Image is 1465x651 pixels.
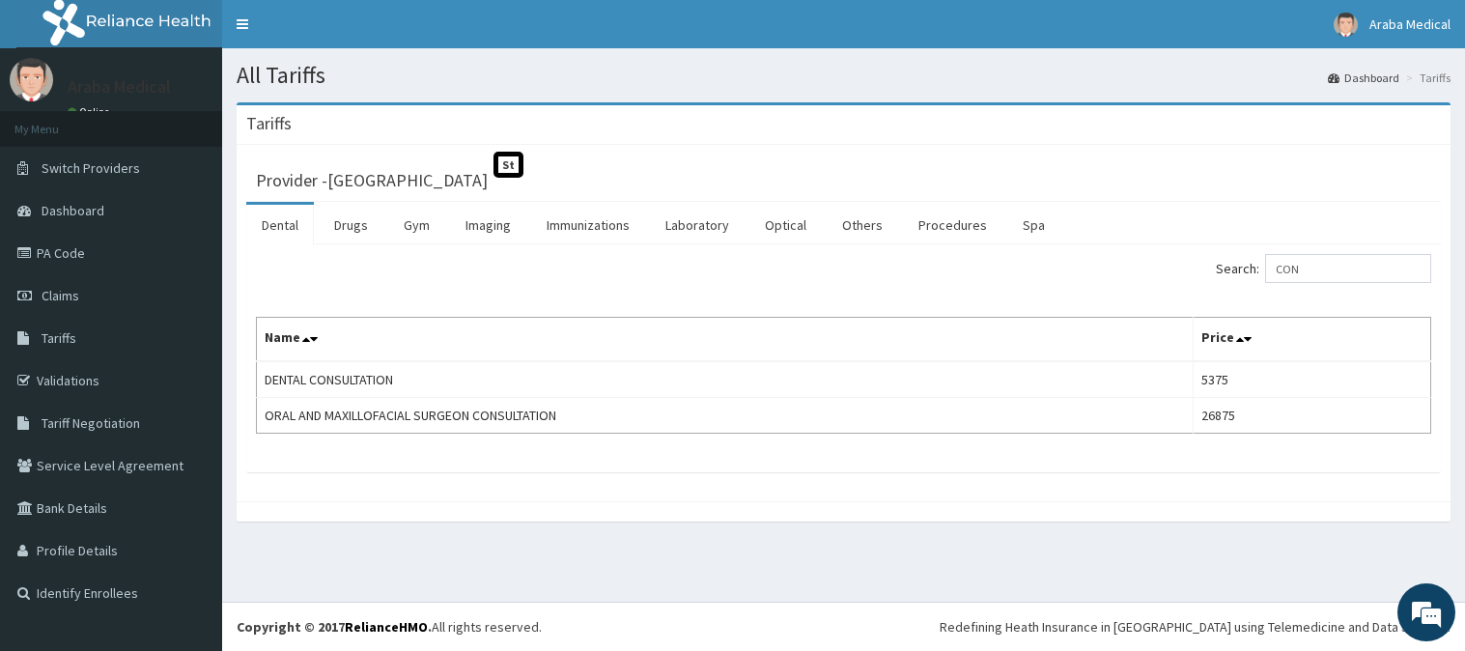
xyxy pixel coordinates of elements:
[42,159,140,177] span: Switch Providers
[42,414,140,432] span: Tariff Negotiation
[237,618,432,636] strong: Copyright © 2017 .
[940,617,1451,637] div: Redefining Heath Insurance in [GEOGRAPHIC_DATA] using Telemedicine and Data Science!
[1265,254,1431,283] input: Search:
[493,152,523,178] span: St
[10,58,53,101] img: User Image
[749,205,822,245] a: Optical
[42,202,104,219] span: Dashboard
[256,172,488,189] h3: Provider - [GEOGRAPHIC_DATA]
[237,63,1451,88] h1: All Tariffs
[650,205,745,245] a: Laboratory
[827,205,898,245] a: Others
[257,398,1194,434] td: ORAL AND MAXILLOFACIAL SURGEON CONSULTATION
[246,205,314,245] a: Dental
[1216,254,1431,283] label: Search:
[1369,15,1451,33] span: Araba Medical
[257,361,1194,398] td: DENTAL CONSULTATION
[450,205,526,245] a: Imaging
[68,105,114,119] a: Online
[42,329,76,347] span: Tariffs
[531,205,645,245] a: Immunizations
[42,287,79,304] span: Claims
[345,618,428,636] a: RelianceHMO
[1401,70,1451,86] li: Tariffs
[319,205,383,245] a: Drugs
[68,78,171,96] p: Araba Medical
[1193,318,1430,362] th: Price
[246,115,292,132] h3: Tariffs
[1193,398,1430,434] td: 26875
[388,205,445,245] a: Gym
[903,205,1002,245] a: Procedures
[1193,361,1430,398] td: 5375
[1007,205,1060,245] a: Spa
[257,318,1194,362] th: Name
[1334,13,1358,37] img: User Image
[222,602,1465,651] footer: All rights reserved.
[1328,70,1399,86] a: Dashboard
